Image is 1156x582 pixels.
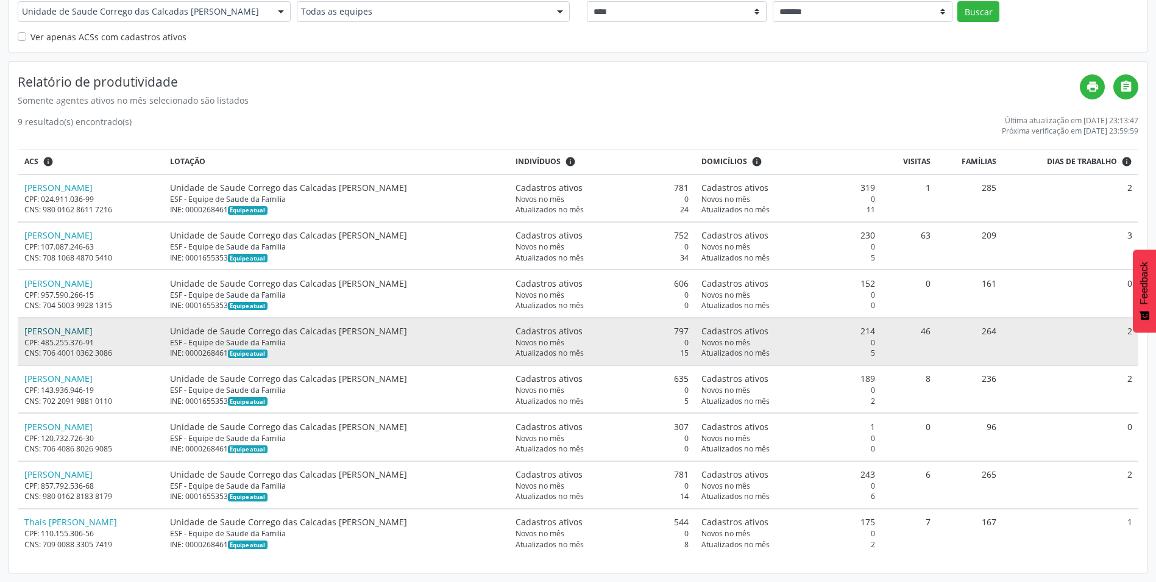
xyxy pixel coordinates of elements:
div: 34 [516,253,689,263]
td: 2 [1002,365,1138,413]
button: Feedback - Mostrar pesquisa [1133,250,1156,332]
span: Novos no mês [516,194,564,204]
div: CPF: 107.087.246-63 [24,242,157,252]
span: Novos no mês [701,242,750,252]
div: 11 [701,204,875,215]
div: Unidade de Saude Corrego das Calcadas [PERSON_NAME] [170,229,503,242]
span: Atualizados no mês [516,348,584,358]
span: Novos no mês [701,433,750,444]
span: Novos no mês [701,290,750,300]
div: 781 [516,181,689,194]
div: Somente agentes ativos no mês selecionado são listados [18,94,1080,107]
div: 1 [701,420,875,433]
i: <div class="text-left"> <div> <strong>Cadastros ativos:</strong> Cadastros que estão vinculados a... [751,156,762,167]
div: Unidade de Saude Corrego das Calcadas [PERSON_NAME] [170,468,503,481]
button: Buscar [957,1,999,22]
span: Novos no mês [701,194,750,204]
div: 8 [516,539,689,550]
div: ESF - Equipe de Saude da Familia [170,528,503,539]
div: 24 [516,204,689,215]
div: 0 [701,300,875,311]
td: 0 [881,413,937,461]
span: ACS [24,156,38,167]
span: Esta é a equipe atual deste Agente [228,206,268,215]
th: Famílias [937,149,1003,174]
div: 781 [516,468,689,481]
a: [PERSON_NAME] [24,373,93,384]
span: Novos no mês [516,528,564,539]
div: 0 [516,481,689,491]
div: INE: 0000268461 [170,539,503,550]
a: [PERSON_NAME] [24,229,93,241]
div: 0 [701,528,875,539]
td: 167 [937,509,1003,556]
div: ESF - Equipe de Saude da Familia [170,194,503,204]
i: Dias em que o(a) ACS fez pelo menos uma visita, ou ficha de cadastro individual ou cadastro domic... [1121,156,1132,167]
div: 0 [701,337,875,348]
div: CPF: 485.255.376-91 [24,337,157,348]
div: 189 [701,372,875,385]
div: 152 [701,277,875,290]
span: Esta é a equipe atual deste Agente [228,541,268,549]
span: Novos no mês [516,290,564,300]
div: 606 [516,277,689,290]
a:  [1113,74,1138,99]
div: Última atualização em [DATE] 23:13:47 [1002,115,1138,126]
td: 209 [937,222,1003,270]
div: CNS: 702 2091 9881 0110 [24,396,157,406]
div: Unidade de Saude Corrego das Calcadas [PERSON_NAME] [170,325,503,337]
div: CNS: 980 0162 8611 7216 [24,204,157,215]
span: Cadastros ativos [516,277,583,290]
td: 264 [937,318,1003,365]
div: 0 [701,194,875,204]
div: ESF - Equipe de Saude da Familia [170,481,503,491]
span: Cadastros ativos [701,181,768,194]
span: Cadastros ativos [516,181,583,194]
div: CPF: 110.155.306-56 [24,528,157,539]
span: Feedback [1139,262,1150,304]
td: 7 [881,509,937,556]
td: 0 [881,270,937,317]
span: Novos no mês [516,337,564,348]
div: CNS: 706 4001 0362 3086 [24,348,157,358]
span: Novos no mês [516,242,564,252]
td: 8 [881,365,937,413]
span: Cadastros ativos [516,468,583,481]
div: 9 resultado(s) encontrado(s) [18,115,132,136]
a: [PERSON_NAME] [24,325,93,337]
div: 5 [701,253,875,263]
div: ESF - Equipe de Saude da Familia [170,242,503,252]
div: 2 [701,396,875,406]
td: 285 [937,174,1003,222]
span: Novos no mês [516,433,564,444]
div: ESF - Equipe de Saude da Familia [170,385,503,395]
span: Novos no mês [516,385,564,395]
td: 0 [1002,270,1138,317]
div: CNS: 980 0162 8183 8179 [24,491,157,501]
i: print [1086,80,1099,93]
div: 0 [701,433,875,444]
span: Indivíduos [516,156,561,167]
span: Esta é a equipe atual deste Agente [228,350,268,358]
span: Atualizados no mês [516,253,584,263]
td: 1 [1002,509,1138,556]
span: Esta é a equipe atual deste Agente [228,397,268,406]
span: Atualizados no mês [516,396,584,406]
div: CPF: 143.936.946-19 [24,385,157,395]
span: Atualizados no mês [516,444,584,454]
td: 2 [1002,174,1138,222]
span: Cadastros ativos [701,277,768,290]
a: [PERSON_NAME] [24,421,93,433]
td: 96 [937,413,1003,461]
div: 752 [516,229,689,242]
div: 0 [701,444,875,454]
div: CNS: 706 4086 8026 9085 [24,444,157,454]
div: 0 [516,242,689,252]
div: 14 [516,491,689,501]
div: ESF - Equipe de Saude da Familia [170,433,503,444]
span: Cadastros ativos [701,420,768,433]
span: Esta é a equipe atual deste Agente [228,302,268,311]
div: 0 [701,242,875,252]
span: Atualizados no mês [701,491,770,501]
div: 5 [701,348,875,358]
